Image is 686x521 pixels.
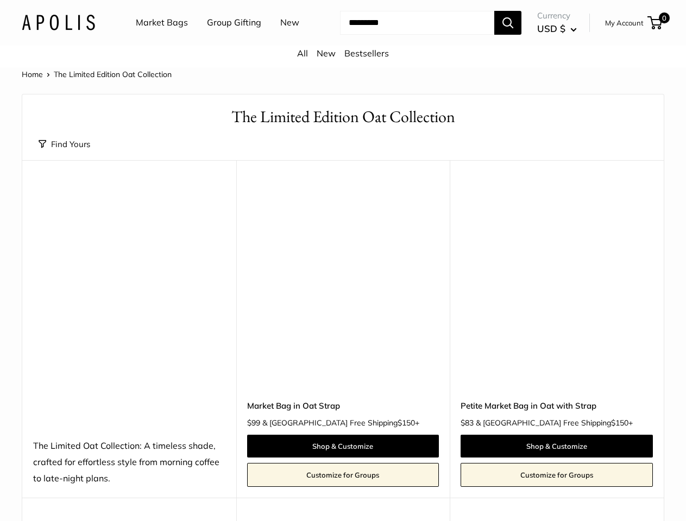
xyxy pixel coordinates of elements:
a: Shop & Customize [461,435,653,458]
input: Search... [340,11,494,35]
a: Petite Market Bag in Oat with StrapPetite Market Bag in Oat with Strap [461,187,653,379]
a: Shop & Customize [247,435,439,458]
a: Customize for Groups [461,463,653,487]
a: New [280,15,299,31]
span: $99 [247,418,260,428]
span: $83 [461,418,474,428]
a: Group Gifting [207,15,261,31]
a: All [297,48,308,59]
button: Find Yours [39,137,90,152]
span: The Limited Edition Oat Collection [54,69,172,79]
span: & [GEOGRAPHIC_DATA] Free Shipping + [476,419,633,427]
a: Home [22,69,43,79]
span: $150 [398,418,415,428]
button: Search [494,11,521,35]
a: Market Bags [136,15,188,31]
span: USD $ [537,23,565,34]
span: $150 [611,418,628,428]
nav: Breadcrumb [22,67,172,81]
a: Market Bag in Oat Strap [247,399,439,412]
a: New [317,48,336,59]
a: Petite Market Bag in Oat with Strap [461,399,653,412]
span: & [GEOGRAPHIC_DATA] Free Shipping + [262,419,419,427]
a: Bestsellers [344,48,389,59]
h1: The Limited Edition Oat Collection [39,105,647,129]
a: My Account [605,16,644,29]
a: 0 [649,16,662,29]
img: Apolis [22,15,95,30]
a: Customize for Groups [247,463,439,487]
button: USD $ [537,20,577,37]
span: Currency [537,8,577,23]
div: The Limited Oat Collection: A timeless shade, crafted for effortless style from morning coffee to... [33,438,225,487]
a: Market Bag in Oat StrapMarket Bag in Oat Strap [247,187,439,379]
span: 0 [659,12,670,23]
